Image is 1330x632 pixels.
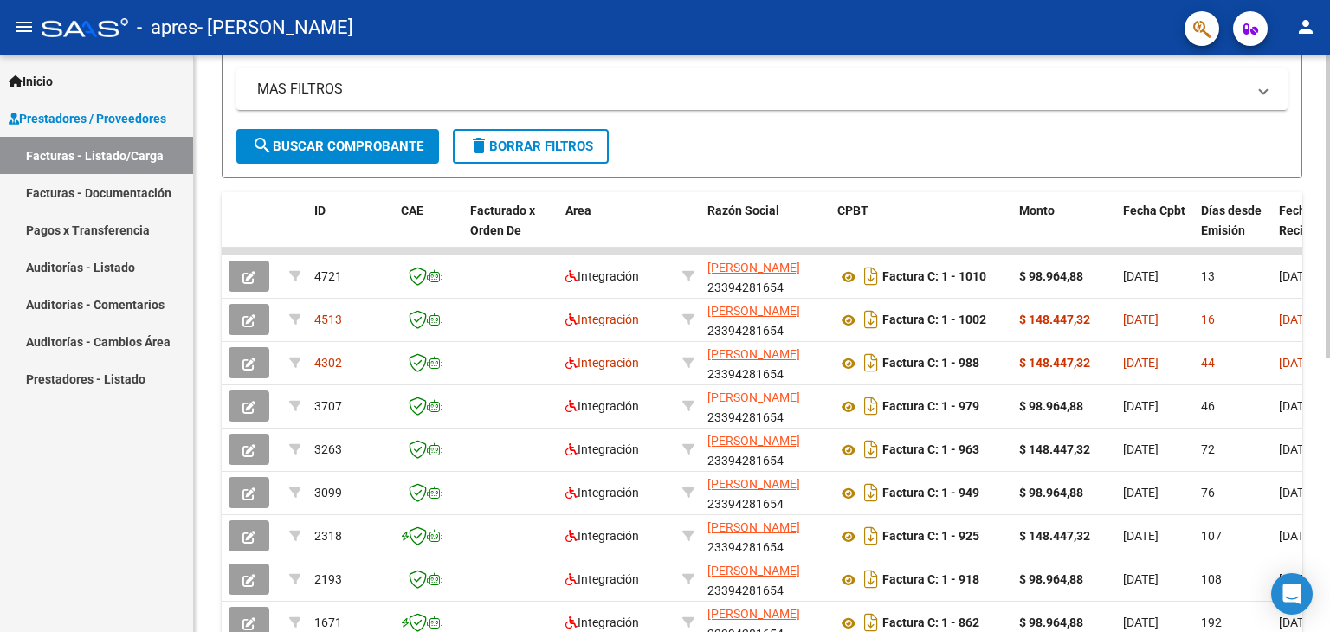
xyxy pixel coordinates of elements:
span: 108 [1201,572,1222,586]
span: Días desde Emisión [1201,203,1262,237]
span: CAE [401,203,423,217]
span: Integración [565,529,639,543]
button: Buscar Comprobante [236,129,439,164]
strong: $ 148.447,32 [1019,442,1090,456]
strong: $ 98.964,88 [1019,486,1083,500]
span: Integración [565,356,639,370]
span: [DATE] [1279,616,1314,629]
datatable-header-cell: Area [558,192,675,268]
datatable-header-cell: CAE [394,192,463,268]
strong: $ 148.447,32 [1019,313,1090,326]
strong: $ 148.447,32 [1019,529,1090,543]
mat-expansion-panel-header: MAS FILTROS [236,68,1288,110]
span: 76 [1201,486,1215,500]
span: 192 [1201,616,1222,629]
span: [PERSON_NAME] [707,520,800,534]
span: [DATE] [1279,442,1314,456]
span: [DATE] [1279,356,1314,370]
datatable-header-cell: Días desde Emisión [1194,192,1272,268]
div: 23394281654 [707,518,823,554]
i: Descargar documento [860,435,882,463]
span: 3707 [314,399,342,413]
div: 23394281654 [707,345,823,381]
span: 2318 [314,529,342,543]
div: 23394281654 [707,474,823,511]
mat-icon: person [1295,16,1316,37]
strong: $ 148.447,32 [1019,356,1090,370]
i: Descargar documento [860,306,882,333]
span: Inicio [9,72,53,91]
strong: Factura C: 1 - 963 [882,443,979,457]
div: 23394281654 [707,388,823,424]
datatable-header-cell: Facturado x Orden De [463,192,558,268]
span: Facturado x Orden De [470,203,535,237]
span: [DATE] [1123,616,1159,629]
mat-panel-title: MAS FILTROS [257,80,1246,99]
span: 1671 [314,616,342,629]
span: 4513 [314,313,342,326]
span: Integración [565,616,639,629]
span: [DATE] [1279,269,1314,283]
i: Descargar documento [860,392,882,420]
span: 4721 [314,269,342,283]
span: Integración [565,313,639,326]
span: 13 [1201,269,1215,283]
span: Integración [565,269,639,283]
span: Fecha Cpbt [1123,203,1185,217]
div: 23394281654 [707,561,823,597]
span: [DATE] [1279,399,1314,413]
span: 72 [1201,442,1215,456]
span: 46 [1201,399,1215,413]
span: [DATE] [1123,486,1159,500]
strong: $ 98.964,88 [1019,269,1083,283]
span: 16 [1201,313,1215,326]
span: Borrar Filtros [468,139,593,154]
span: - apres [137,9,197,47]
span: Fecha Recibido [1279,203,1327,237]
span: 3263 [314,442,342,456]
span: [DATE] [1123,269,1159,283]
strong: Factura C: 1 - 918 [882,573,979,587]
span: Integración [565,486,639,500]
span: [DATE] [1123,442,1159,456]
span: [PERSON_NAME] [707,347,800,361]
mat-icon: search [252,135,273,156]
span: [PERSON_NAME] [707,477,800,491]
span: - [PERSON_NAME] [197,9,353,47]
strong: Factura C: 1 - 979 [882,400,979,414]
strong: $ 98.964,88 [1019,616,1083,629]
span: Buscar Comprobante [252,139,423,154]
i: Descargar documento [860,522,882,550]
div: 23394281654 [707,258,823,294]
button: Borrar Filtros [453,129,609,164]
strong: $ 98.964,88 [1019,399,1083,413]
span: [DATE] [1123,529,1159,543]
i: Descargar documento [860,479,882,506]
span: Area [565,203,591,217]
i: Descargar documento [860,349,882,377]
span: [DATE] [1279,529,1314,543]
span: CPBT [837,203,868,217]
datatable-header-cell: CPBT [830,192,1012,268]
div: Open Intercom Messenger [1271,573,1313,615]
span: [PERSON_NAME] [707,434,800,448]
span: [PERSON_NAME] [707,607,800,621]
datatable-header-cell: ID [307,192,394,268]
strong: Factura C: 1 - 1010 [882,270,986,284]
div: 23394281654 [707,431,823,468]
strong: $ 98.964,88 [1019,572,1083,586]
strong: Factura C: 1 - 862 [882,616,979,630]
span: 4302 [314,356,342,370]
i: Descargar documento [860,565,882,593]
datatable-header-cell: Fecha Cpbt [1116,192,1194,268]
strong: Factura C: 1 - 949 [882,487,979,500]
span: [PERSON_NAME] [707,304,800,318]
strong: Factura C: 1 - 925 [882,530,979,544]
span: [PERSON_NAME] [707,390,800,404]
strong: Factura C: 1 - 1002 [882,313,986,327]
span: [DATE] [1123,572,1159,586]
span: Integración [565,399,639,413]
span: [DATE] [1279,486,1314,500]
span: [PERSON_NAME] [707,564,800,577]
span: [DATE] [1123,356,1159,370]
